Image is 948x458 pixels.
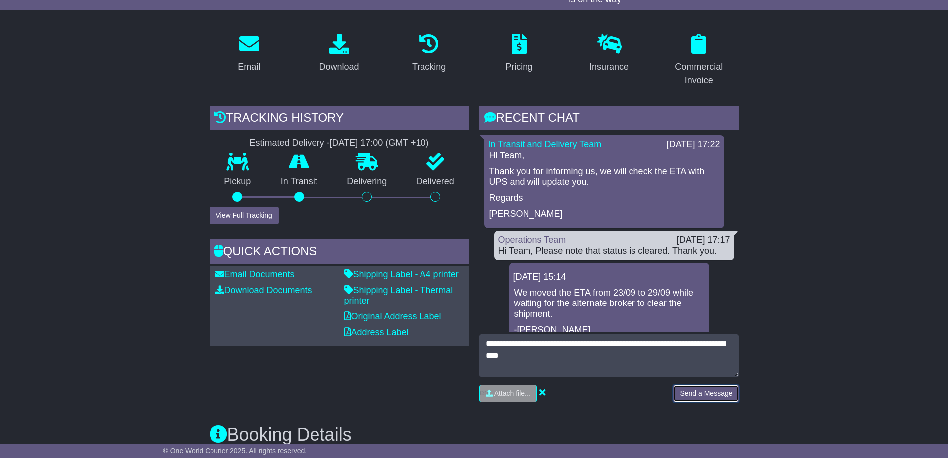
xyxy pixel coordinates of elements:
[505,60,532,74] div: Pricing
[513,272,705,283] div: [DATE] 15:14
[344,327,409,337] a: Address Label
[479,106,739,133] div: RECENT CHAT
[344,285,453,306] a: Shipping Label - Thermal printer
[210,106,469,133] div: Tracking history
[344,311,441,321] a: Original Address Label
[499,30,539,77] a: Pricing
[659,30,739,91] a: Commercial Invoice
[210,138,469,149] div: Estimated Delivery -
[489,209,719,220] p: [PERSON_NAME]
[215,269,295,279] a: Email Documents
[332,176,402,187] p: Delivering
[319,60,359,74] div: Download
[231,30,267,77] a: Email
[330,138,429,149] div: [DATE] 17:00 (GMT +10)
[210,425,739,445] h3: Booking Details
[589,60,629,74] div: Insurance
[489,166,719,188] p: Thank you for informing us, we will check the ETA with UPS and will update you.
[677,235,730,246] div: [DATE] 17:17
[665,60,733,87] div: Commercial Invoice
[210,239,469,266] div: Quick Actions
[215,285,312,295] a: Download Documents
[313,30,365,77] a: Download
[238,60,260,74] div: Email
[673,385,738,402] button: Send a Message
[210,207,279,224] button: View Full Tracking
[514,288,704,320] p: We moved the ETA from 23/09 to 29/09 while waiting for the alternate broker to clear the shipment.
[498,235,566,245] a: Operations Team
[488,139,602,149] a: In Transit and Delivery Team
[210,176,266,187] p: Pickup
[514,325,704,336] p: -[PERSON_NAME]
[412,60,446,74] div: Tracking
[489,193,719,204] p: Regards
[498,246,730,257] div: Hi Team, Please note that status is cleared. Thank you.
[583,30,635,77] a: Insurance
[489,151,719,161] p: Hi Team,
[266,176,332,187] p: In Transit
[406,30,452,77] a: Tracking
[667,139,720,150] div: [DATE] 17:22
[344,269,459,279] a: Shipping Label - A4 printer
[163,447,307,455] span: © One World Courier 2025. All rights reserved.
[402,176,469,187] p: Delivered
